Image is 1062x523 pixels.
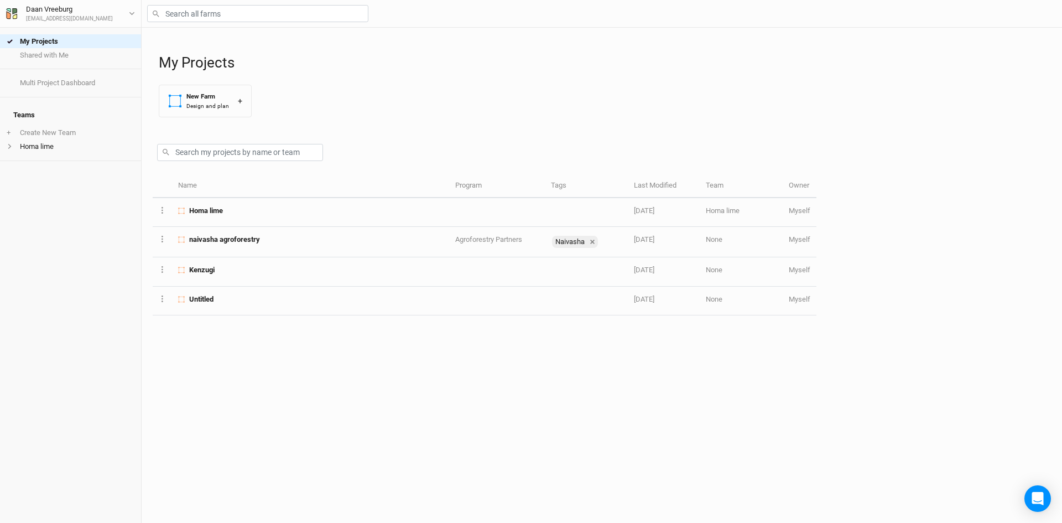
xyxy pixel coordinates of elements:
[552,236,587,248] div: Naivasha
[186,102,229,110] div: Design and plan
[159,54,1051,71] h1: My Projects
[189,235,260,245] span: naivasha agroforestry
[26,15,113,23] div: [EMAIL_ADDRESS][DOMAIN_NAME]
[789,266,810,274] span: daan.vreeburg@gmail.com
[449,174,544,198] th: Program
[455,235,522,244] span: Agroforestry Partners
[172,174,449,198] th: Name
[26,4,113,15] div: Daan Vreeburg
[700,287,783,315] td: None
[700,257,783,286] td: None
[147,5,368,22] input: Search all farms
[189,206,223,216] span: Homa lime
[1024,485,1051,512] div: Open Intercom Messenger
[789,235,810,244] span: daan.vreeburg@gmail.com
[545,174,628,198] th: Tags
[157,144,323,161] input: Search my projects by name or team
[789,295,810,303] span: daan.vreeburg@gmail.com
[159,85,252,117] button: New FarmDesign and plan+
[238,95,242,107] div: +
[552,236,598,248] div: Naivasha
[628,174,700,198] th: Last Modified
[186,92,229,101] div: New Farm
[6,3,136,23] button: Daan Vreeburg[EMAIL_ADDRESS][DOMAIN_NAME]
[634,206,654,215] span: Jun 13, 2025 12:43 PM
[7,128,11,137] span: +
[7,104,134,126] h4: Teams
[783,174,816,198] th: Owner
[189,265,215,275] span: Kenzugi
[789,206,810,215] span: daan.vreeburg@gmail.com
[700,174,783,198] th: Team
[189,294,214,304] span: Untitled
[634,266,654,274] span: May 28, 2025 5:06 PM
[700,198,783,227] td: Homa lime
[634,235,654,244] span: Jun 5, 2025 4:54 PM
[634,295,654,303] span: Feb 13, 2025 3:58 PM
[700,227,783,257] td: None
